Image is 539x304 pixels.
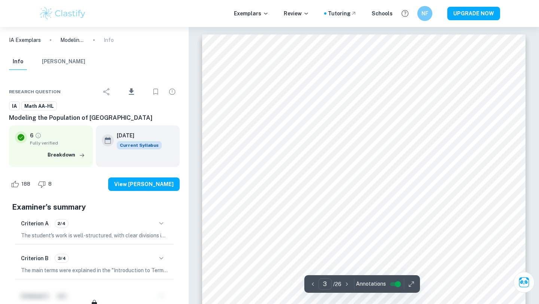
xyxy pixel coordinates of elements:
a: Tutoring [328,9,357,18]
a: Schools [372,9,393,18]
p: / 26 [333,280,341,288]
h5: Examiner's summary [12,201,177,213]
button: NF [417,6,432,21]
div: Download [116,82,147,101]
img: Clastify logo [39,6,86,21]
div: Report issue [165,84,180,99]
span: Current Syllabus [117,141,162,149]
p: Info [104,36,114,44]
button: Help and Feedback [399,7,411,20]
h6: [DATE] [117,131,156,140]
a: IA [9,101,20,111]
span: 2/4 [55,220,68,227]
a: IA Exemplars [9,36,41,44]
p: Exemplars [234,9,269,18]
p: Modeling the Population of [GEOGRAPHIC_DATA] [60,36,84,44]
span: Annotations [356,280,386,288]
span: Fully verified [30,140,87,146]
div: Bookmark [148,84,163,99]
button: UPGRADE NOW [447,7,500,20]
h6: Criterion A [21,219,49,228]
p: Review [284,9,309,18]
span: 188 [17,180,34,188]
button: Breakdown [46,149,87,161]
a: Math AA-HL [21,101,57,111]
h6: NF [421,9,429,18]
span: IA [9,103,19,110]
p: 6 [30,131,33,140]
button: Ask Clai [514,272,535,293]
span: Math AA-HL [22,103,57,110]
span: 3/4 [55,255,68,262]
div: This exemplar is based on the current syllabus. Feel free to refer to it for inspiration/ideas wh... [117,141,162,149]
div: Like [9,178,34,190]
button: View [PERSON_NAME] [108,177,180,191]
div: Share [99,84,114,99]
h6: Criterion B [21,254,49,262]
h6: Modeling the Population of [GEOGRAPHIC_DATA] [9,113,180,122]
button: [PERSON_NAME] [42,54,85,70]
span: 8 [44,180,56,188]
a: Grade fully verified [35,132,42,139]
div: Dislike [36,178,56,190]
p: The main terms were explained in the "Introduction to Terms and Data" subsection. All three model... [21,266,168,274]
span: Research question [9,88,61,95]
p: The student's work is well-structured, with clear divisions into sections such as introduction, b... [21,231,168,240]
button: Info [9,54,27,70]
